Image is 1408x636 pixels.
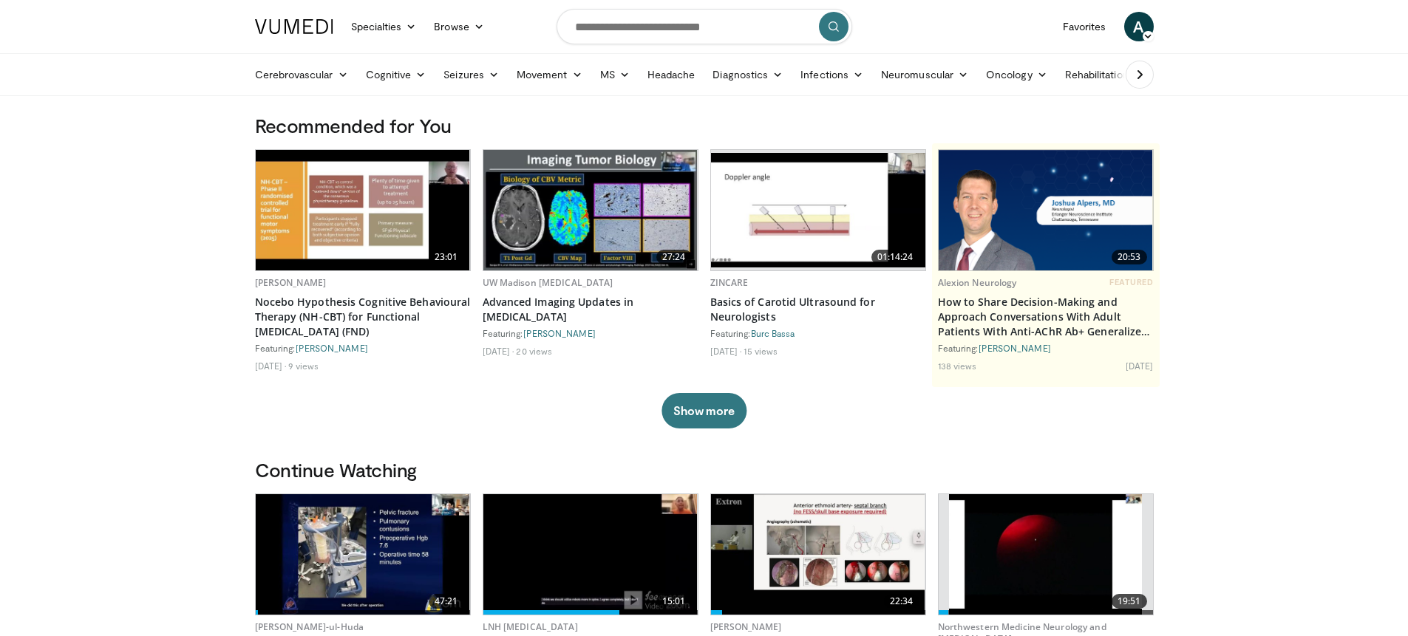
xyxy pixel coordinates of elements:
a: MS [591,60,639,89]
a: Cerebrovascular [246,60,357,89]
li: 15 views [744,345,778,357]
a: 47:21 [256,494,470,615]
a: Basics of Carotid Ultrasound for Neurologists [710,295,926,324]
a: Advanced Imaging Updates in [MEDICAL_DATA] [483,295,698,324]
span: 22:34 [884,594,919,609]
a: [PERSON_NAME] [979,343,1051,353]
li: 9 views [288,360,319,372]
a: Favorites [1054,12,1115,41]
img: d9103f14-5ec8-44e5-aa46-269406e0750c.620x360_q85_upscale.jpg [483,494,698,615]
span: 27:24 [656,250,692,264]
a: [PERSON_NAME] [710,620,782,633]
a: [PERSON_NAME] [255,276,327,289]
a: Alexion Neurology [938,276,1017,289]
a: Browse [425,12,493,41]
div: Featuring: [483,327,698,339]
a: Specialties [342,12,426,41]
a: 01:14:24 [711,150,925,270]
img: 2bf2d289-411f-4b07-ae83-8201e53ce944.png.620x360_q85_upscale.png [939,150,1153,270]
a: Seizures [435,60,508,89]
h3: Recommended for You [255,114,1154,137]
li: 138 views [938,360,977,372]
img: 909f4c92-df9b-4284-a94c-7a406844b75d.620x360_q85_upscale.jpg [711,153,925,267]
span: 15:01 [656,594,692,609]
a: [PERSON_NAME]-ul-Huda [255,620,364,633]
a: 19:51 [939,494,1153,615]
a: Nocebo Hypothesis Cognitive Behavioural Therapy (NH-CBT) for Functional [MEDICAL_DATA] (FND) [255,295,471,339]
li: 20 views [516,345,552,357]
a: Rehabilitation [1056,60,1137,89]
a: Cognitive [357,60,435,89]
div: Featuring: [938,342,1154,354]
a: 23:01 [256,150,470,270]
img: b0b7379a-8044-41a4-8a8b-a0b4897c2e1c.620x360_q85_upscale.jpg [949,494,1142,615]
a: Burc Bassa [751,328,795,338]
img: ffab8619-14d9-405b-a71b-6ca85ec77900.620x360_q85_upscale.jpg [483,150,698,270]
button: Show more [662,393,746,428]
img: VuMedi Logo [255,19,333,34]
a: Oncology [977,60,1056,89]
span: FEATURED [1109,277,1153,287]
h3: Continue Watching [255,458,1154,482]
li: [DATE] [710,345,742,357]
li: [DATE] [255,360,287,372]
input: Search topics, interventions [557,9,852,44]
a: [PERSON_NAME] [523,328,596,338]
a: Headache [639,60,704,89]
a: How to Share Decision-Making and Approach Conversations With Adult Patients With Anti-AChR Ab+ Ge... [938,295,1154,339]
span: 01:14:24 [871,250,919,264]
a: ZINCARE [710,276,749,289]
a: 20:53 [939,150,1153,270]
img: 2c379e38-220e-4191-8678-b9a0a8458452.620x360_q85_upscale.jpg [711,494,925,615]
span: 19:51 [1112,594,1147,609]
li: [DATE] [1126,360,1154,372]
a: A [1124,12,1154,41]
a: 27:24 [483,150,698,270]
a: Movement [508,60,591,89]
div: Featuring: [710,327,926,339]
a: Neuromuscular [872,60,977,89]
a: Diagnostics [704,60,792,89]
span: 20:53 [1112,250,1147,264]
div: Featuring: [255,342,471,354]
a: 22:34 [711,494,925,615]
img: 795b6f0c-7bab-45f4-9237-636f88070667.620x360_q85_upscale.jpg [256,494,470,615]
img: 6b1da22f-cba0-4b41-ba77-bfb259aebb9b.620x360_q85_upscale.jpg [256,150,470,270]
a: 15:01 [483,494,698,615]
a: UW Madison [MEDICAL_DATA] [483,276,613,289]
a: LNH [MEDICAL_DATA] [483,620,578,633]
span: 47:21 [429,594,464,609]
a: [PERSON_NAME] [296,343,368,353]
a: Infections [792,60,872,89]
li: [DATE] [483,345,514,357]
span: 23:01 [429,250,464,264]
